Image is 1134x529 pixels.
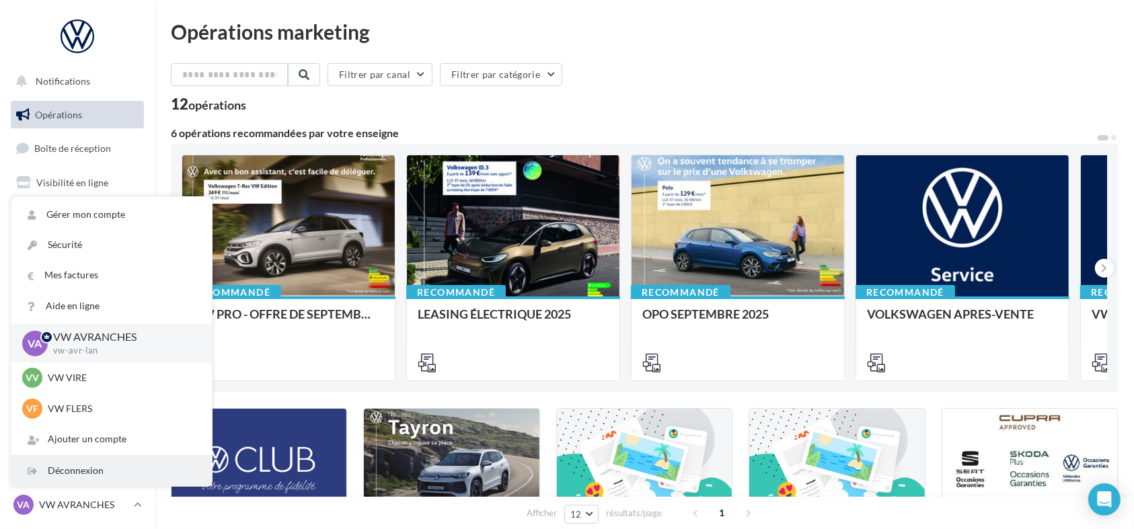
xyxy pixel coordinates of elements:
[171,22,1118,42] div: Opérations marketing
[11,456,212,486] div: Déconnexion
[11,200,212,230] a: Gérer mon compte
[36,177,108,188] span: Visibilité en ligne
[171,97,246,112] div: 12
[48,402,196,415] p: VW FLERS
[11,492,144,518] a: VA VW AVRANCHES
[867,307,1058,334] div: VOLKSWAGEN APRES-VENTE
[8,101,147,129] a: Opérations
[39,498,128,512] p: VW AVRANCHES
[17,498,30,512] span: VA
[53,329,190,345] p: VW AVRANCHES
[8,380,147,420] a: Campagnes DataOnDemand
[440,63,562,86] button: Filtrer par catégorie
[406,285,506,300] div: Recommandé
[193,307,384,334] div: VW PRO - OFFRE DE SEPTEMBRE 25
[34,143,111,154] span: Boîte de réception
[712,502,733,524] span: 1
[36,75,90,87] span: Notifications
[8,335,147,375] a: PLV et print personnalisable
[26,402,38,415] span: VF
[8,269,147,297] a: Médiathèque
[188,99,246,111] div: opérations
[11,424,212,454] div: Ajouter un compte
[48,371,196,384] p: VW VIRE
[8,134,147,163] a: Boîte de réception
[8,202,147,231] a: Campagnes
[564,505,599,524] button: 12
[570,509,582,520] span: 12
[26,371,39,384] span: VV
[527,507,557,520] span: Afficher
[606,507,662,520] span: résultats/page
[11,260,212,290] a: Mes factures
[8,169,147,197] a: Visibilité en ligne
[8,235,147,263] a: Contacts
[11,291,212,321] a: Aide en ligne
[631,285,730,300] div: Recommandé
[856,285,955,300] div: Recommandé
[53,345,190,357] p: vw-avr-lan
[171,128,1096,138] div: 6 opérations recommandées par votre enseigne
[8,302,147,331] a: Calendrier
[11,230,212,260] a: Sécurité
[328,63,432,86] button: Filtrer par canal
[35,109,82,120] span: Opérations
[182,285,281,300] div: Recommandé
[642,307,833,334] div: OPO SEPTEMBRE 2025
[28,335,42,351] span: VA
[418,307,609,334] div: LEASING ÉLECTRIQUE 2025
[8,67,141,95] button: Notifications
[1088,483,1121,516] div: Open Intercom Messenger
